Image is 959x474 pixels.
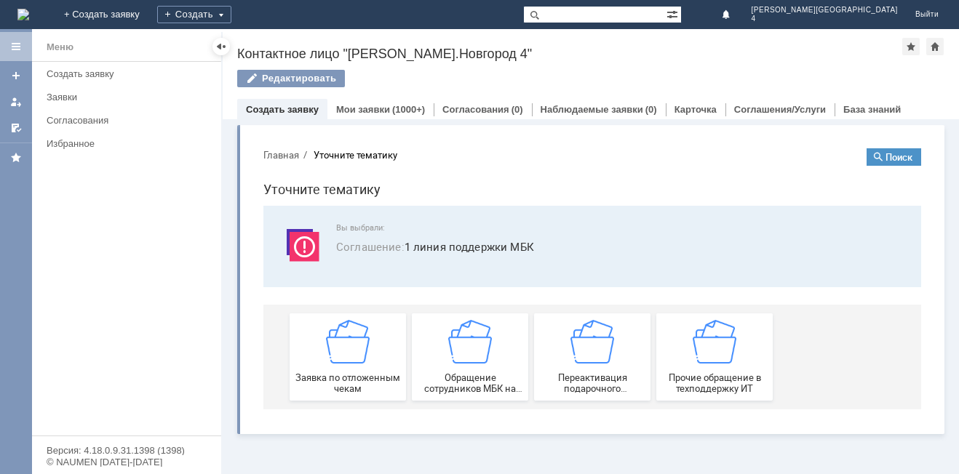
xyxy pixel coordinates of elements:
[12,42,669,63] h1: Уточните тематику
[926,38,944,55] div: Сделать домашней страницей
[319,183,362,227] img: getfafe0041f1c547558d014b707d1d9f05
[164,236,272,257] span: Обращение сотрудников МБК на недоступность тех. поддержки
[4,90,28,113] a: Мои заявки
[512,104,523,115] div: (0)
[47,457,207,467] div: © NAUMEN [DATE]-[DATE]
[734,104,826,115] a: Соглашения/Услуги
[675,104,717,115] a: Карточка
[442,104,509,115] a: Согласования
[74,183,118,227] img: getfafe0041f1c547558d014b707d1d9f05
[47,92,212,103] div: Заявки
[47,115,212,126] div: Согласования
[902,38,920,55] div: Добавить в избранное
[645,104,657,115] div: (0)
[196,183,240,227] img: getfafe0041f1c547558d014b707d1d9f05
[615,12,669,29] button: Поиск
[4,116,28,140] a: Мои согласования
[41,86,218,108] a: Заявки
[84,87,652,96] span: Вы выбрали:
[42,236,150,257] span: Заявка по отложенным чекам
[160,177,276,264] button: Обращение сотрудников МБК на недоступность тех. поддержки
[157,6,231,23] div: Создать
[84,102,652,118] span: 1 линия поддержки МБК
[287,236,394,257] span: Переактивация подарочного сертификата
[843,104,901,115] a: База знаний
[336,104,390,115] a: Мои заявки
[29,87,73,130] img: svg%3E
[409,236,517,257] span: Прочие обращение в техподдержку ИТ
[752,15,898,23] span: 4
[38,177,154,264] button: Заявка по отложенным чекам
[47,39,73,56] div: Меню
[246,104,319,115] a: Создать заявку
[392,104,425,115] div: (1000+)
[17,9,29,20] img: logo
[41,109,218,132] a: Согласования
[41,63,218,85] a: Создать заявку
[282,177,399,264] a: Переактивация подарочного сертификата
[441,183,485,227] img: getfafe0041f1c547558d014b707d1d9f05
[541,104,643,115] a: Наблюдаемые заявки
[237,47,902,61] div: Контактное лицо "[PERSON_NAME].Новгород 4"
[12,12,47,25] button: Главная
[17,9,29,20] a: Перейти на домашнюю страницу
[4,64,28,87] a: Создать заявку
[47,446,207,455] div: Версия: 4.18.0.9.31.1398 (1398)
[405,177,521,264] a: Прочие обращение в техподдержку ИТ
[84,103,153,117] span: Соглашение :
[62,13,146,24] div: Уточните тематику
[752,6,898,15] span: [PERSON_NAME][GEOGRAPHIC_DATA]
[47,138,196,149] div: Избранное
[666,7,681,20] span: Расширенный поиск
[47,68,212,79] div: Создать заявку
[212,38,230,55] div: Скрыть меню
